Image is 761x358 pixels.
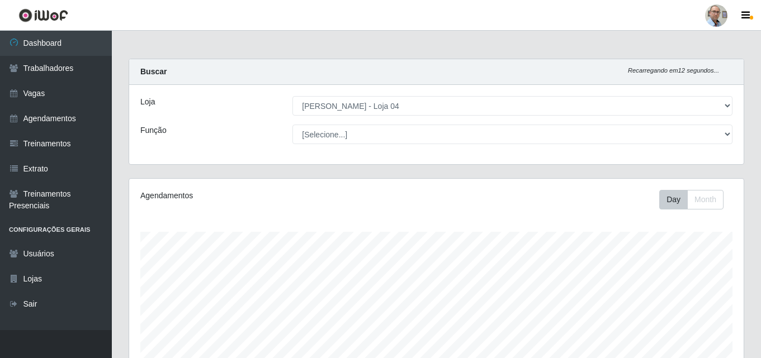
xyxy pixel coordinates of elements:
[687,190,724,209] button: Month
[18,8,68,22] img: CoreUI Logo
[659,190,688,209] button: Day
[628,67,719,74] i: Recarregando em 12 segundos...
[140,67,167,76] strong: Buscar
[659,190,732,209] div: Toolbar with button groups
[140,190,377,202] div: Agendamentos
[659,190,724,209] div: First group
[140,96,155,108] label: Loja
[140,125,167,136] label: Função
